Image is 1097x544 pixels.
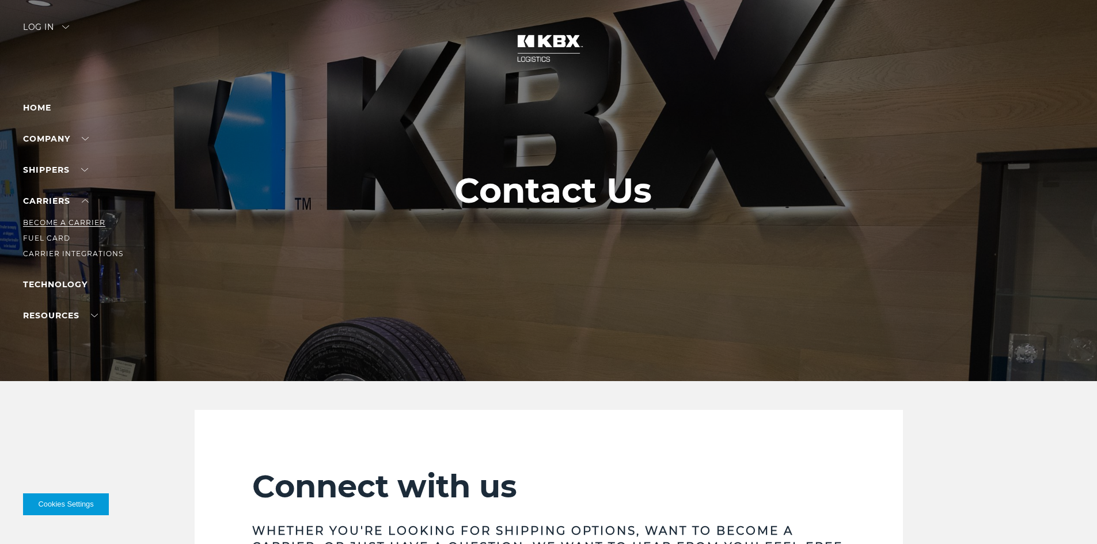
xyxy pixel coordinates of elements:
[252,467,845,505] h2: Connect with us
[62,25,69,29] img: arrow
[23,234,70,242] a: Fuel Card
[23,165,88,175] a: SHIPPERS
[23,102,51,113] a: Home
[23,249,123,258] a: Carrier Integrations
[23,310,98,321] a: RESOURCES
[23,279,88,290] a: Technology
[23,218,105,227] a: Become a Carrier
[23,196,89,206] a: Carriers
[23,134,89,144] a: Company
[23,23,69,40] div: Log in
[506,23,592,74] img: kbx logo
[23,493,109,515] button: Cookies Settings
[454,171,652,210] h1: Contact Us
